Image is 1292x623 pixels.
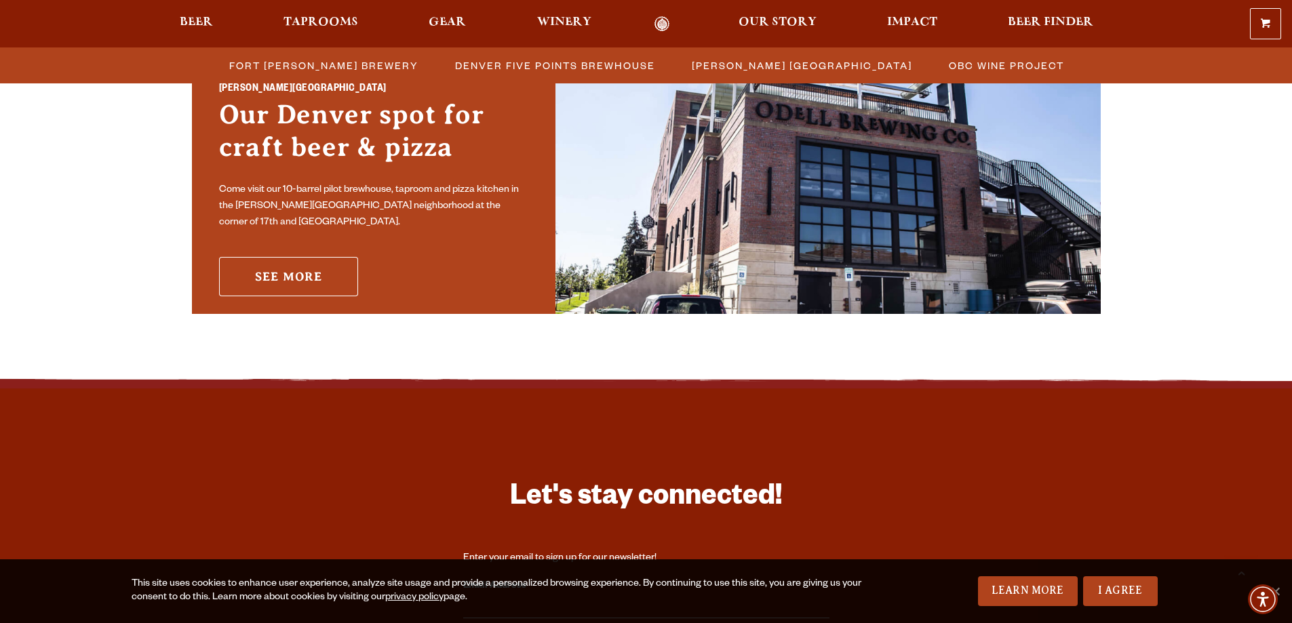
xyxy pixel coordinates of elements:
[730,16,825,32] a: Our Story
[999,16,1102,32] a: Beer Finder
[684,56,919,75] a: [PERSON_NAME] [GEOGRAPHIC_DATA]
[219,257,358,296] a: See More
[978,576,1078,606] a: Learn More
[385,592,444,603] a: privacy policy
[463,552,829,565] div: Enter your email to sign up for our newsletter!
[180,17,213,28] span: Beer
[555,63,1101,314] img: Sloan’s Lake Brewhouse'
[171,16,222,32] a: Beer
[455,56,655,75] span: Denver Five Points Brewhouse
[283,17,358,28] span: Taprooms
[463,479,829,519] h3: Let's stay connected!
[219,98,528,177] h3: Our Denver spot for craft beer & pizza
[692,56,912,75] span: [PERSON_NAME] [GEOGRAPHIC_DATA]
[739,17,817,28] span: Our Story
[941,56,1071,75] a: OBC Wine Project
[878,16,946,32] a: Impact
[132,578,866,605] div: This site uses cookies to enhance user experience, analyze site usage and provide a personalized ...
[1224,555,1258,589] a: Scroll to top
[275,16,367,32] a: Taprooms
[528,16,600,32] a: Winery
[447,56,662,75] a: Denver Five Points Brewhouse
[221,56,425,75] a: Fort [PERSON_NAME] Brewery
[1248,584,1278,614] div: Accessibility Menu
[637,16,688,32] a: Odell Home
[429,17,466,28] span: Gear
[229,56,418,75] span: Fort [PERSON_NAME] Brewery
[537,17,591,28] span: Winery
[949,56,1064,75] span: OBC Wine Project
[219,81,528,98] h2: [PERSON_NAME][GEOGRAPHIC_DATA]
[1008,17,1093,28] span: Beer Finder
[887,17,937,28] span: Impact
[420,16,475,32] a: Gear
[1083,576,1158,606] a: I Agree
[219,182,528,231] p: Come visit our 10-barrel pilot brewhouse, taproom and pizza kitchen in the [PERSON_NAME][GEOGRAPH...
